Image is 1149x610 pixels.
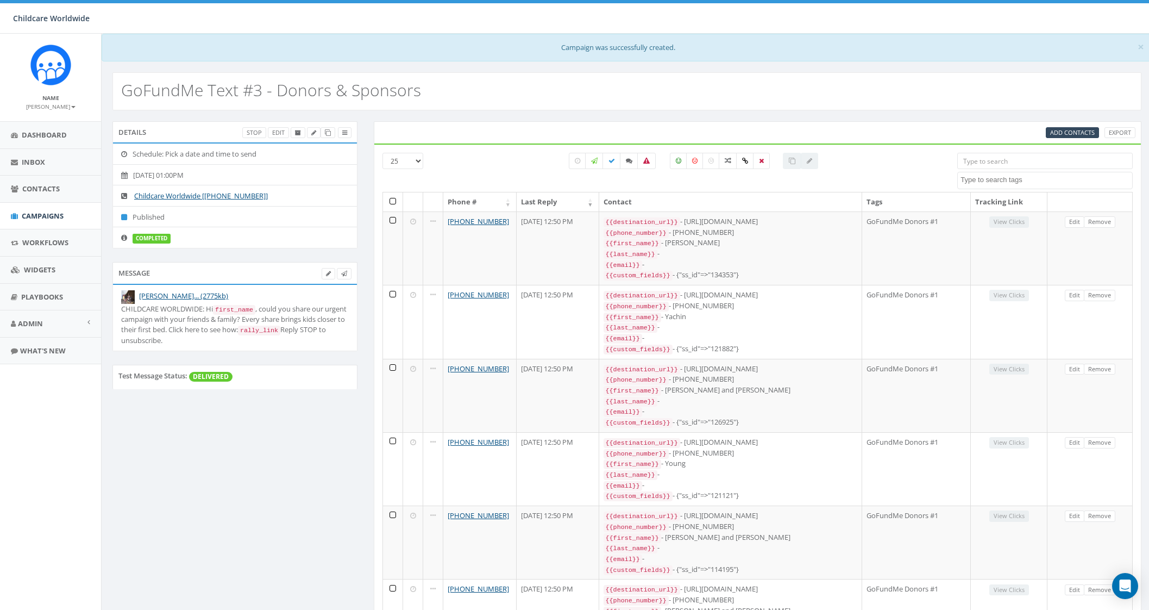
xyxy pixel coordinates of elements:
a: Edit [1065,584,1084,596]
a: [PHONE_NUMBER] [448,584,509,594]
li: Schedule: Pick a date and time to send [113,144,357,165]
small: [PERSON_NAME] [26,103,76,110]
code: {{destination_url}} [604,438,680,448]
code: {{destination_url}} [604,217,680,227]
span: Clone Campaign [325,128,331,136]
code: {{custom_fields}} [604,418,673,428]
div: - [604,333,858,344]
code: {{first_name}} [604,239,661,248]
div: - [URL][DOMAIN_NAME] [604,511,858,521]
span: Archive Campaign [295,128,301,136]
code: {{email}} [604,555,642,564]
span: Dashboard [22,130,67,140]
textarea: Search [960,175,1132,185]
a: Edit [1065,216,1084,228]
img: Rally_Corp_Icon.png [30,45,71,85]
label: Negative [686,153,704,169]
code: {{phone_number}} [604,375,669,385]
i: Schedule: Pick a date and time to send [121,151,133,158]
div: - Young [604,458,858,469]
code: {{phone_number}} [604,449,669,459]
label: Neutral [702,153,720,169]
td: GoFundMe Donors #1 [862,432,971,506]
div: - [604,553,858,564]
code: first_name [213,305,255,315]
input: Type to search [957,153,1133,169]
span: View Campaign Delivery Statistics [342,128,347,136]
a: Add Contacts [1046,127,1099,139]
div: - {"ss_id"=>"121121"} [604,490,858,501]
h2: GoFundMe Text #3 - Donors & Sponsors [121,81,421,99]
div: - [URL][DOMAIN_NAME] [604,216,858,227]
th: Last Reply: activate to sort column ascending [517,192,599,211]
td: GoFundMe Donors #1 [862,285,971,358]
a: Remove [1084,437,1115,449]
label: Sending [585,153,604,169]
td: [DATE] 12:50 PM [517,359,599,432]
span: What's New [20,346,66,356]
div: - [604,322,858,333]
span: Inbox [22,157,45,167]
a: Remove [1084,584,1115,596]
a: [PHONE_NUMBER] [448,437,509,447]
th: Tracking Link [971,192,1047,211]
div: - [PHONE_NUMBER] [604,301,858,312]
div: - [PERSON_NAME] [604,238,858,248]
span: Childcare Worldwide [13,13,90,23]
div: - [PHONE_NUMBER] [604,595,858,606]
span: Send Test Message [341,269,347,277]
td: [DATE] 12:50 PM [517,285,599,358]
div: - [URL][DOMAIN_NAME] [604,584,858,595]
a: Stop [242,127,266,139]
button: Close [1138,41,1144,53]
a: [PHONE_NUMBER] [448,364,509,374]
li: Published [113,206,357,228]
code: {{destination_url}} [604,365,680,375]
div: Open Intercom Messenger [1112,573,1138,599]
li: [DATE] 01:00PM [113,164,357,186]
div: - {"ss_id"=>"134353"} [604,270,858,281]
span: Campaigns [22,211,64,221]
label: Removed [753,153,770,169]
div: - [PERSON_NAME] and [PERSON_NAME] [604,532,858,543]
a: Childcare Worldwide [[PHONE_NUMBER]] [134,191,268,201]
div: - [URL][DOMAIN_NAME] [604,364,858,375]
span: Workflows [22,238,68,247]
code: {{last_name}} [604,470,657,480]
div: - {"ss_id"=>"126925"} [604,417,858,428]
code: {{phone_number}} [604,596,669,606]
a: Edit [1065,437,1084,449]
span: Admin [18,319,43,328]
label: Delivered [602,153,621,169]
small: Name [42,94,59,102]
span: Contacts [22,184,60,194]
code: {{email}} [604,260,642,270]
code: {{first_name}} [604,313,661,322]
code: {{last_name}} [604,544,657,553]
code: {{phone_number}} [604,302,669,312]
td: [DATE] 12:50 PM [517,432,599,506]
div: - Yachin [604,312,858,322]
code: {{custom_fields}} [604,565,673,575]
td: [DATE] 12:50 PM [517,506,599,579]
code: {{phone_number}} [604,522,669,532]
a: Edit [1065,364,1084,375]
div: - [604,543,858,553]
td: GoFundMe Donors #1 [862,506,971,579]
a: Edit [1065,290,1084,301]
label: Link Clicked [736,153,754,169]
label: Pending [569,153,586,169]
code: {{email}} [604,407,642,417]
div: CHILDCARE WORLDWIDE: Hi , could you share our urgent campaign with your friends & family? Every s... [121,304,349,346]
div: - [PHONE_NUMBER] [604,521,858,532]
div: - [604,480,858,491]
div: - [URL][DOMAIN_NAME] [604,290,858,301]
td: GoFundMe Donors #1 [862,211,971,285]
label: Replied [620,153,638,169]
th: Tags [862,192,971,211]
div: - [PHONE_NUMBER] [604,448,858,459]
code: {{last_name}} [604,250,657,259]
code: {{email}} [604,481,642,491]
span: DELIVERED [189,372,233,382]
div: - {"ss_id"=>"121882"} [604,344,858,354]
